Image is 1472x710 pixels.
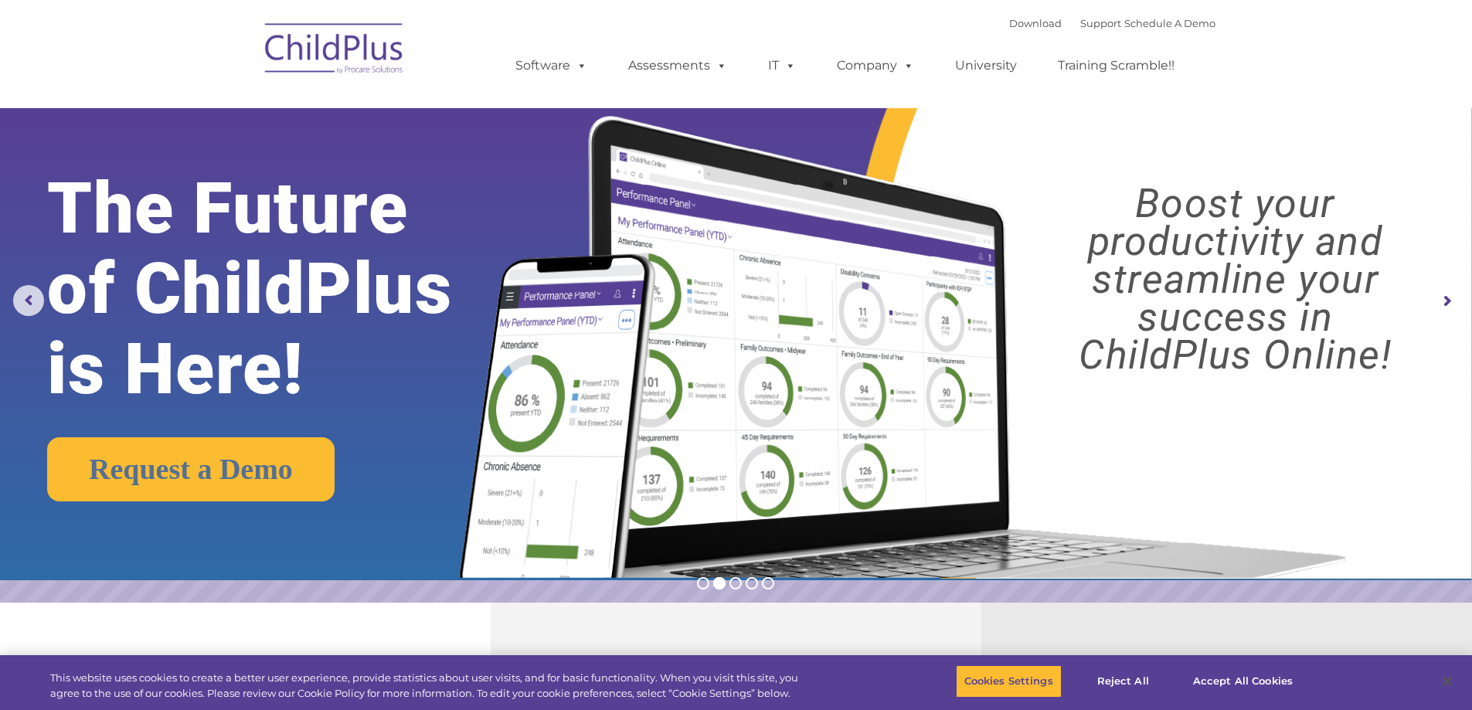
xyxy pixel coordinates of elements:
[613,50,743,81] a: Assessments
[940,50,1032,81] a: University
[956,665,1062,698] button: Cookies Settings
[1124,17,1215,29] a: Schedule A Demo
[1042,50,1190,81] a: Training Scramble!!
[821,50,930,81] a: Company
[215,165,280,177] span: Phone number
[500,50,603,81] a: Software
[1080,17,1121,29] a: Support
[1017,185,1453,374] rs-layer: Boost your productivity and streamline your success in ChildPlus Online!
[1009,17,1215,29] font: |
[257,12,412,90] img: ChildPlus by Procare Solutions
[753,50,811,81] a: IT
[1009,17,1062,29] a: Download
[1185,665,1301,698] button: Accept All Cookies
[50,671,810,701] div: This website uses cookies to create a better user experience, provide statistics about user visit...
[1430,664,1464,698] button: Close
[215,102,262,114] span: Last name
[47,437,335,501] a: Request a Demo
[47,168,517,409] rs-layer: The Future of ChildPlus is Here!
[1075,665,1171,698] button: Reject All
